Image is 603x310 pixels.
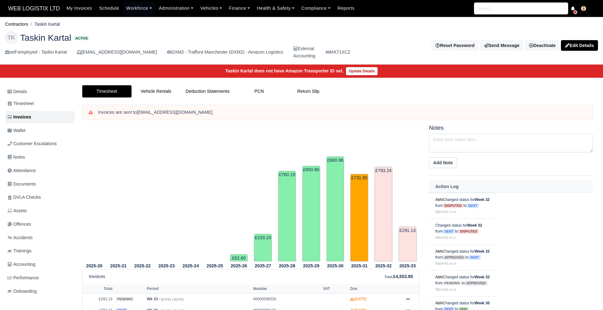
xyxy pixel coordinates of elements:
strong: Week 32 [467,223,482,228]
a: Timesheet [5,97,75,110]
span: Assets [8,207,27,214]
th: 2025-26 [227,262,251,269]
span: Accounting [8,261,35,268]
a: Schedule [96,2,123,14]
td: £793.24 [374,167,392,261]
td: £880.96 [326,156,344,262]
span: sent [466,203,479,208]
span: WEB LOGISTIX LTD [5,2,63,15]
td: #0000008330 [251,294,321,305]
a: Accidents [5,232,75,244]
span: Documents [8,181,36,188]
a: Send Message [480,40,524,51]
span: sent [443,229,455,234]
th: 2025-30 [323,262,347,269]
a: Notes [5,151,75,163]
small: Total [384,275,392,279]
span: Timesheet [8,100,34,107]
a: Performance [5,272,75,284]
div: Taskin Kartal [0,26,603,65]
a: Abhi [435,275,443,279]
span: Accidents [8,234,33,241]
a: Assets [5,205,75,217]
span: approved [465,281,487,286]
td: Changed status for from to [429,193,496,219]
a: Timesheet [82,85,132,97]
a: MX71XCZ [326,49,351,56]
a: Reports [334,2,358,14]
input: Search... [474,3,568,14]
li: Taskin Kartal [28,21,60,28]
div: External Accounting [293,45,315,60]
a: Accounting [5,258,75,271]
a: Trainings [5,245,75,257]
a: Documents [5,178,75,190]
a: Edit Details [561,40,598,51]
strong: Week 32 [475,275,490,279]
div: Invoices are sent to [98,109,587,116]
td: £800.80 [302,166,320,261]
a: Attendance [5,165,75,177]
small: [DATE] 16:13 [435,288,456,291]
th: 2025-32 [371,262,396,269]
td: £291.13 [83,294,114,305]
th: Due [348,284,400,294]
span: pending [116,297,134,302]
span: Notes [8,154,25,161]
span: Trainings [8,247,31,255]
a: Vehicle Rentals [132,85,181,97]
a: Deduction Statements [180,85,234,97]
span: Wallet [8,127,25,134]
td: Changed status for from to [429,219,496,245]
a: Customer Escalations [5,138,75,150]
div: : [384,273,413,280]
div: self-employed - Taskin Kartal [5,49,67,56]
a: Vehicles [197,2,226,14]
th: 2025-31 [347,262,371,269]
th: Number [251,284,321,294]
td: £760.19 [278,171,296,262]
th: 2025-29 [299,262,323,269]
button: Reset Password [431,40,478,51]
a: Contractors [5,22,28,27]
a: PCN [234,85,284,97]
span: sent [468,255,481,260]
span: Customer Escalations [8,140,57,147]
th: 2025-33 [396,262,420,269]
span: Offences [8,221,31,228]
strong: [EMAIL_ADDRESS][DOMAIN_NAME] [137,110,213,115]
span: Onboarding [8,288,37,295]
strong: Wk 33 - [147,297,160,301]
strong: £4,553.85 [393,274,413,279]
div: [EMAIL_ADDRESS][DOMAIN_NAME] [77,49,157,56]
a: Deactivate [525,40,560,51]
td: £233.10 [254,234,272,262]
h6: Invoices [89,274,105,279]
a: DVLA Checks [5,191,75,203]
a: Administration [155,2,197,14]
a: WEB LOGISTIX LTD [5,3,63,15]
small: [DATE] 16:17 [435,236,456,239]
span: DVLA Checks [8,194,41,201]
th: VAT [321,284,348,294]
div: DXM2 - Trafford Manchester (DXM2) - Amazon Logistics [167,49,283,56]
th: 2025-27 [251,262,275,269]
a: Invoices [5,111,75,123]
a: Abhi [435,249,443,254]
h5: Notes [429,125,593,131]
span: Invoices [8,113,31,121]
a: Wallet [5,124,75,137]
td: Changed status for from to [429,244,496,271]
a: Abhi [435,301,443,305]
th: 2025-25 [203,262,227,269]
small: [DATE] 16:13 [435,262,456,265]
span: Active [74,36,89,41]
a: Health & Safety [253,2,298,14]
a: Offences [5,218,75,230]
strong: [DATE] [350,297,366,301]
td: £62.60 [230,254,248,262]
a: Details [5,86,75,97]
a: Workforce [123,2,155,14]
th: 2025-24 [179,262,203,269]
